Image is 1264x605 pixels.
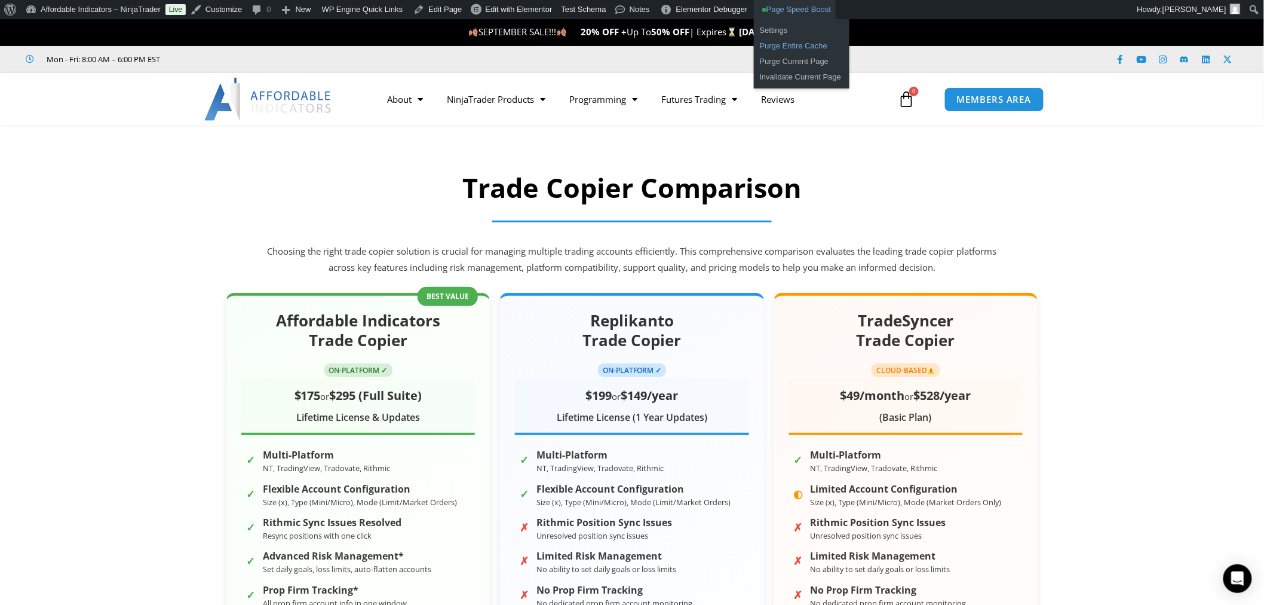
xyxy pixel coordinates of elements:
div: or [515,384,748,407]
span: $49/month [840,387,905,404]
a: MEMBERS AREA [944,87,1044,112]
span: ✗ [520,518,530,528]
span: SEPTEMBER SALE!!! Up To | Expires [468,26,739,38]
iframe: Customer reviews powered by Trustpilot [177,53,357,65]
small: Size (x), Type (Mini/Micro), Mode (Limit/Market Orders) [536,497,731,508]
strong: 20% OFF + [581,26,627,38]
span: ✓ [520,484,530,495]
span: ✗ [520,551,530,562]
small: Unresolved position sync issues [536,530,648,541]
img: 🍂 [469,27,478,36]
strong: No Prop Firm Tracking [536,585,692,596]
span: Mon - Fri: 8:00 AM – 6:00 PM EST [44,52,161,66]
strong: No Prop Firm Tracking [811,585,967,596]
div: Lifetime License & Updates [241,409,475,427]
a: Purge Entire Cache [754,38,849,54]
h2: Trade Copier Comparison [265,170,999,206]
span: $175 [294,387,321,404]
strong: Limited Risk Management [536,551,676,562]
div: Lifetime License (1 Year Updates) [515,409,748,427]
p: Choosing the right trade copier solution is crucial for managing multiple trading accounts effici... [265,243,999,277]
small: Size (x), Type (Mini/Micro), Mode (Limit/Market Orders) [263,497,457,508]
small: NT, TradingView, Tradovate, Rithmic [536,463,664,473]
span: $199 [585,387,612,404]
span: ✗ [794,518,805,528]
a: Reviews [749,85,806,113]
h2: TradeSyncer Trade Copier [789,311,1023,352]
span: ✓ [246,484,257,495]
strong: Prop Firm Tracking* [263,585,407,596]
strong: Limited Account Configuration [811,484,1002,495]
div: or [789,384,1023,407]
span: ON-PLATFORM ✓ [324,363,392,377]
a: 0 [880,82,932,117]
a: Live [165,4,186,15]
span: ✓ [246,450,257,461]
span: 0 [909,87,919,96]
strong: Limited Risk Management [811,551,950,562]
small: NT, TradingView, Tradovate, Rithmic [263,463,390,473]
span: ✓ [246,518,257,528]
a: NinjaTrader Products [435,85,557,113]
span: ◐ [794,484,805,495]
span: [PERSON_NAME] [1162,5,1226,14]
small: Unresolved position sync issues [811,530,922,541]
strong: Rithmic Position Sync Issues [536,517,672,528]
strong: Rithmic Position Sync Issues [811,517,946,528]
a: Programming [557,85,649,113]
span: ON-PLATFORM ✓ [598,363,666,377]
a: About [375,85,435,113]
span: ✗ [794,551,805,562]
span: ✓ [246,551,257,562]
strong: Multi-Platform [263,450,390,461]
small: NT, TradingView, Tradovate, Rithmic [811,463,938,473]
strong: Multi-Platform [536,450,664,461]
img: LogoAI | Affordable Indicators – NinjaTrader [204,78,333,121]
span: Edit with Elementor [486,5,553,14]
span: $528/year [914,387,971,404]
small: Resync positions with one click [263,530,372,541]
span: MEMBERS AREA [957,95,1032,104]
img: 🍂 [557,27,566,36]
small: Set daily goals, loss limits, auto-flatten accounts [263,564,431,575]
strong: 50% OFF [652,26,690,38]
strong: Flexible Account Configuration [263,484,457,495]
strong: Flexible Account Configuration [536,484,731,495]
span: ✗ [794,585,805,596]
a: Settings [754,23,849,38]
a: Futures Trading [649,85,749,113]
span: ✓ [520,450,530,461]
a: Purge Current Page [754,54,849,69]
span: $295 (Full Suite) [330,387,422,404]
strong: Rithmic Sync Issues Resolved [263,517,401,528]
a: Invalidate Current Page [754,69,849,85]
span: ✓ [794,450,805,461]
span: CLOUD-BASED [872,363,940,377]
div: Open Intercom Messenger [1223,564,1252,593]
small: Size (x), Type (Mini/Micro), Mode (Market Orders Only) [811,497,1002,508]
small: No ability to set daily goals or loss limits [536,564,676,575]
h2: Replikanto Trade Copier [515,311,748,352]
div: or [241,384,475,407]
nav: Menu [375,85,895,113]
span: ✗ [520,585,530,596]
img: ⚠ [928,367,935,374]
h2: Affordable Indicators Trade Copier [241,311,475,352]
strong: Advanced Risk Management* [263,551,431,562]
span: ✓ [246,585,257,596]
small: No ability to set daily goals or loss limits [811,564,950,575]
strong: Multi-Platform [811,450,938,461]
span: $149/year [621,387,678,404]
strong: [DATE] [740,26,768,38]
div: (Basic Plan) [789,409,1023,427]
img: ⌛ [728,27,737,36]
